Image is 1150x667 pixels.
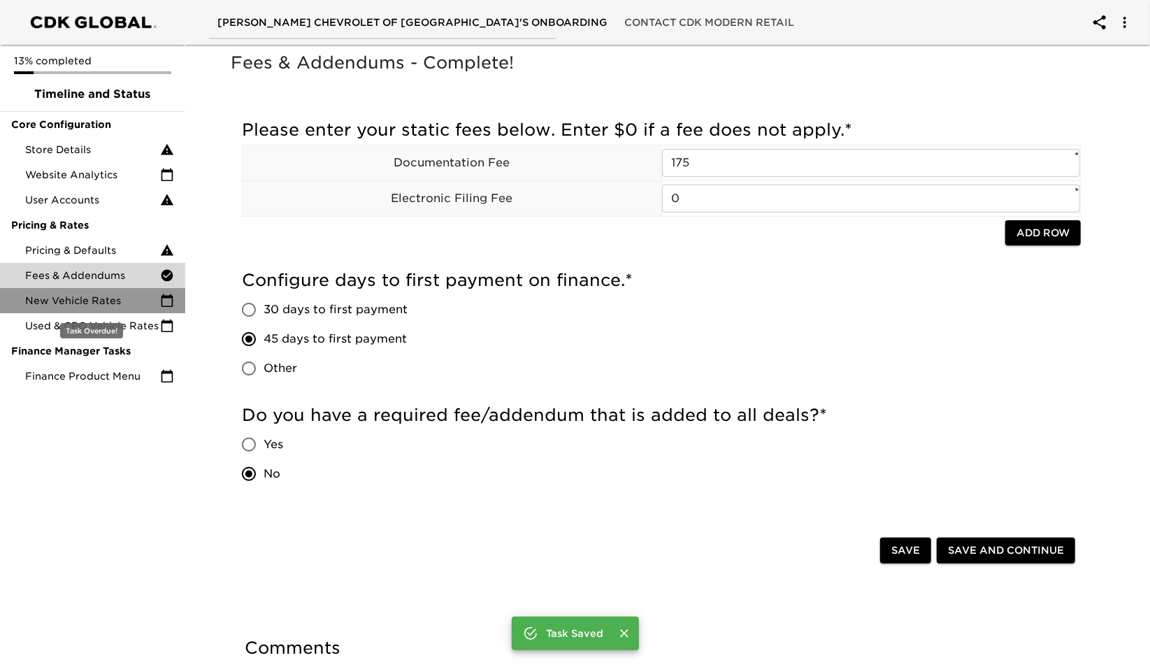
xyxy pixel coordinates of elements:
[1016,224,1070,242] span: Add Row
[25,369,160,383] span: Finance Product Menu
[243,190,661,207] p: Electronic Filing Fee
[25,243,160,257] span: Pricing & Defaults
[242,269,1081,292] h5: Configure days to first payment on finance.
[11,117,174,131] span: Core Configuration
[11,344,174,358] span: Finance Manager Tasks
[25,294,160,308] span: New Vehicle Rates
[11,218,174,232] span: Pricing & Rates
[264,436,283,453] span: Yes
[245,637,1078,659] h5: Comments
[880,538,931,564] button: Save
[25,268,160,282] span: Fees & Addendums
[937,538,1075,564] button: Save and Continue
[217,14,608,31] span: [PERSON_NAME] Chevrolet of [GEOGRAPHIC_DATA]'s Onboarding
[25,193,160,207] span: User Accounts
[891,542,920,559] span: Save
[11,86,174,103] span: Timeline and Status
[231,52,1092,74] h5: Fees & Addendums - Complete!
[547,621,604,646] div: Task Saved
[615,624,633,643] button: Close
[264,301,408,318] span: 30 days to first payment
[25,168,160,182] span: Website Analytics
[1005,220,1081,246] button: Add Row
[242,119,1081,141] h5: Please enter your static fees below. Enter $0 if a fee does not apply.
[242,404,1081,426] h5: Do you have a required fee/addendum that is added to all deals?
[25,319,160,333] span: Used & CPO Vehicle Rates
[25,143,160,157] span: Store Details
[264,331,407,347] span: 45 days to first payment
[264,360,297,377] span: Other
[1108,6,1142,39] button: account of current user
[624,14,794,31] span: Contact CDK Modern Retail
[1083,6,1116,39] button: account of current user
[264,466,280,482] span: No
[14,54,171,68] p: 13% completed
[948,542,1064,559] span: Save and Continue
[243,155,661,171] p: Documentation Fee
